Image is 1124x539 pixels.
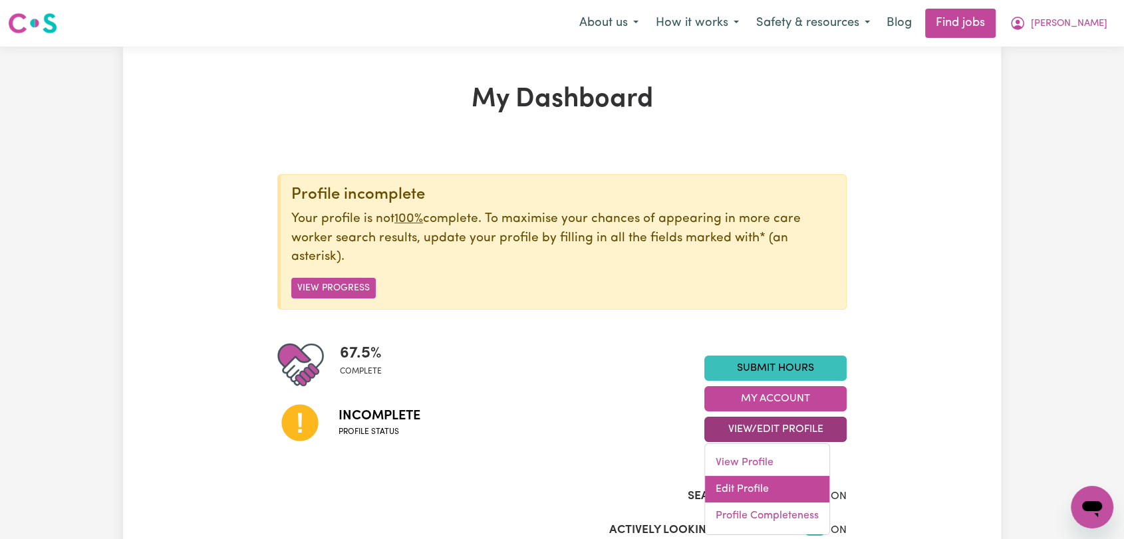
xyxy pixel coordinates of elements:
[831,525,847,536] span: ON
[688,488,788,505] label: Search Visibility
[1031,17,1107,31] span: [PERSON_NAME]
[705,449,829,476] a: View Profile
[705,502,829,529] a: Profile Completeness
[8,11,57,35] img: Careseekers logo
[705,476,829,502] a: Edit Profile
[571,9,647,37] button: About us
[277,84,847,116] h1: My Dashboard
[704,417,847,442] button: View/Edit Profile
[291,185,835,205] div: Profile incomplete
[8,8,57,39] a: Careseekers logo
[704,443,830,535] div: View/Edit Profile
[339,426,420,438] span: Profile status
[1001,9,1116,37] button: My Account
[609,522,788,539] label: Actively Looking for Clients
[340,366,382,377] span: complete
[1071,486,1113,528] iframe: Button to launch messaging window
[339,406,420,426] span: Incomplete
[291,210,835,267] p: Your profile is not complete. To maximise your chances of appearing in more care worker search re...
[647,9,748,37] button: How it works
[925,9,996,38] a: Find jobs
[340,342,392,388] div: Profile completeness: 67.5%
[340,342,382,366] span: 67.5 %
[704,386,847,411] button: My Account
[394,213,423,225] u: 100%
[831,491,847,502] span: ON
[291,278,376,298] button: View Progress
[879,9,920,38] a: Blog
[748,9,879,37] button: Safety & resources
[704,356,847,381] a: Submit Hours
